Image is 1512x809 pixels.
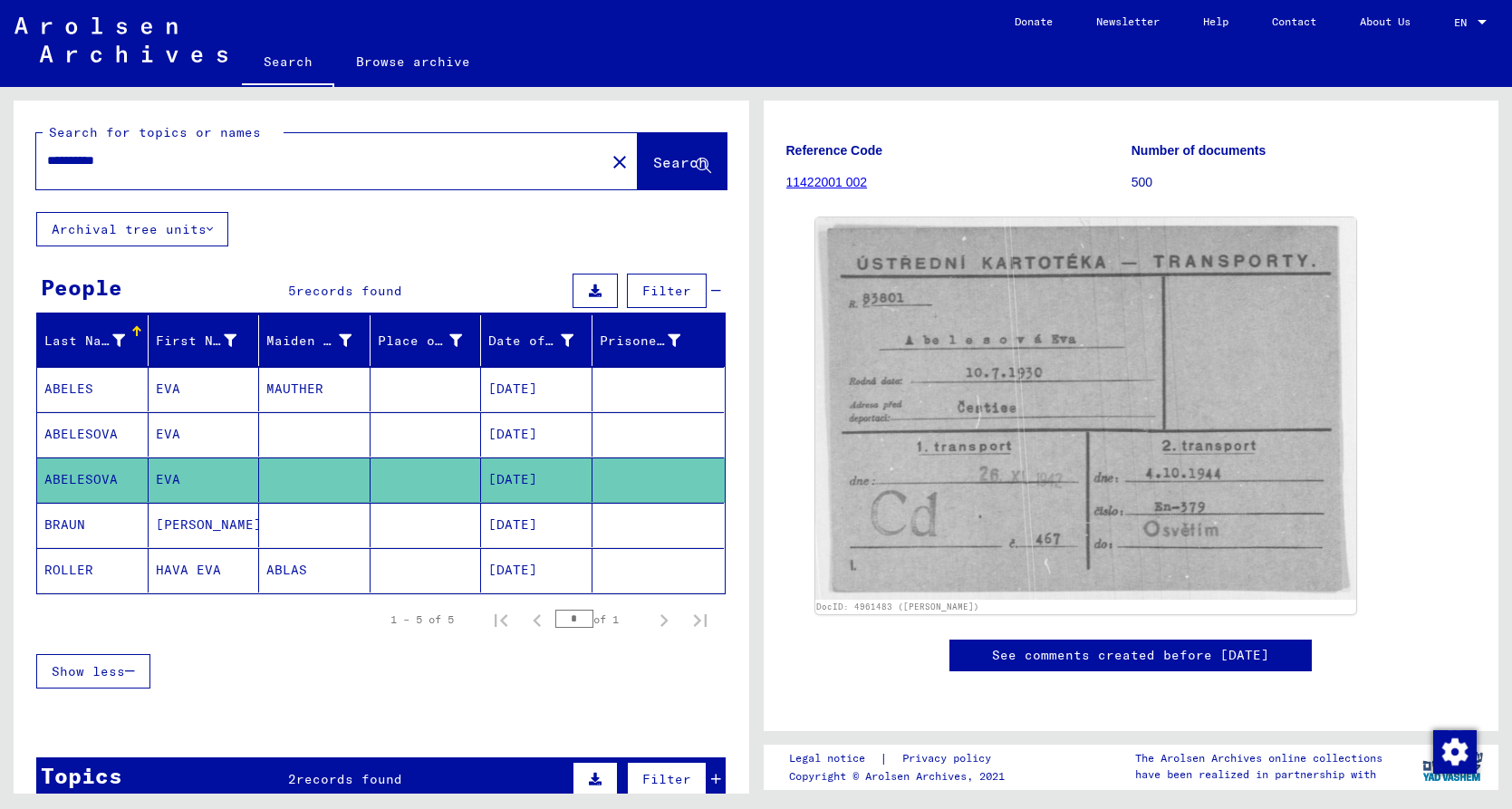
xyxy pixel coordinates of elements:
div: Maiden Name [266,326,374,355]
div: Topics [41,759,122,792]
a: 11422001 002 [786,175,868,189]
mat-header-cell: First Name [149,315,260,366]
a: Browse archive [334,40,492,83]
p: Copyright © Arolsen Archives, 2021 [789,768,1013,785]
button: Previous page [519,602,555,638]
a: Search [242,40,334,87]
div: Prisoner # [600,326,703,355]
mat-cell: EVA [149,367,260,411]
mat-header-cell: Date of Birth [481,315,592,366]
img: yv_logo.png [1419,744,1487,789]
mat-cell: [PERSON_NAME] [149,503,260,547]
button: Search [638,133,727,189]
mat-header-cell: Maiden Name [259,315,371,366]
mat-label: Search for topics or names [49,124,261,140]
mat-cell: BRAUN [37,503,149,547]
div: | [789,749,1013,768]
span: records found [296,771,402,787]
span: 2 [288,771,296,787]
div: of 1 [555,611,646,628]
mat-cell: [DATE] [481,367,592,411]
span: records found [296,283,402,299]
mat-icon: close [609,151,631,173]
mat-cell: EVA [149,412,260,457]
span: Filter [642,771,691,787]
a: See comments created before [DATE] [992,646,1269,665]
mat-cell: [DATE] [481,503,592,547]
mat-cell: ABELESOVA [37,457,149,502]
div: Maiden Name [266,332,352,351]
div: First Name [156,326,259,355]
span: EN [1454,16,1474,29]
b: Reference Code [786,143,883,158]
button: Clear [602,143,638,179]
mat-header-cell: Last Name [37,315,149,366]
button: First page [483,602,519,638]
p: have been realized in partnership with [1135,766,1382,783]
div: 1 – 5 of 5 [390,612,454,628]
button: Archival tree units [36,212,228,246]
mat-cell: ABELES [37,367,149,411]
button: Show less [36,654,150,689]
div: Date of Birth [488,326,596,355]
b: Number of documents [1132,143,1266,158]
span: Filter [642,283,691,299]
img: 001.jpg [815,217,1357,599]
mat-cell: HAVA EVA [149,548,260,592]
mat-header-cell: Prisoner # [592,315,725,366]
span: 5 [288,283,296,299]
mat-cell: [DATE] [481,457,592,502]
img: Arolsen_neg.svg [14,17,227,63]
div: Last Name [44,326,148,355]
a: Legal notice [789,749,880,768]
mat-cell: [DATE] [481,412,592,457]
div: Date of Birth [488,332,573,351]
mat-cell: EVA [149,457,260,502]
mat-cell: MAUTHER [259,367,371,411]
p: 500 [1132,173,1476,192]
button: Last page [682,602,718,638]
a: DocID: 4961483 ([PERSON_NAME]) [816,602,979,612]
mat-cell: [DATE] [481,548,592,592]
div: First Name [156,332,236,351]
button: Filter [627,762,707,796]
div: People [41,271,122,303]
mat-cell: ABELESOVA [37,412,149,457]
div: Last Name [44,332,125,351]
span: Show less [52,663,125,679]
img: Change consent [1433,730,1477,774]
a: Privacy policy [888,749,1013,768]
button: Filter [627,274,707,308]
div: Place of Birth [378,326,486,355]
div: Prisoner # [600,332,680,351]
mat-cell: ROLLER [37,548,149,592]
button: Next page [646,602,682,638]
mat-cell: ABLAS [259,548,371,592]
mat-header-cell: Place of Birth [371,315,482,366]
div: Place of Birth [378,332,463,351]
p: The Arolsen Archives online collections [1135,750,1382,766]
span: Search [653,153,708,171]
